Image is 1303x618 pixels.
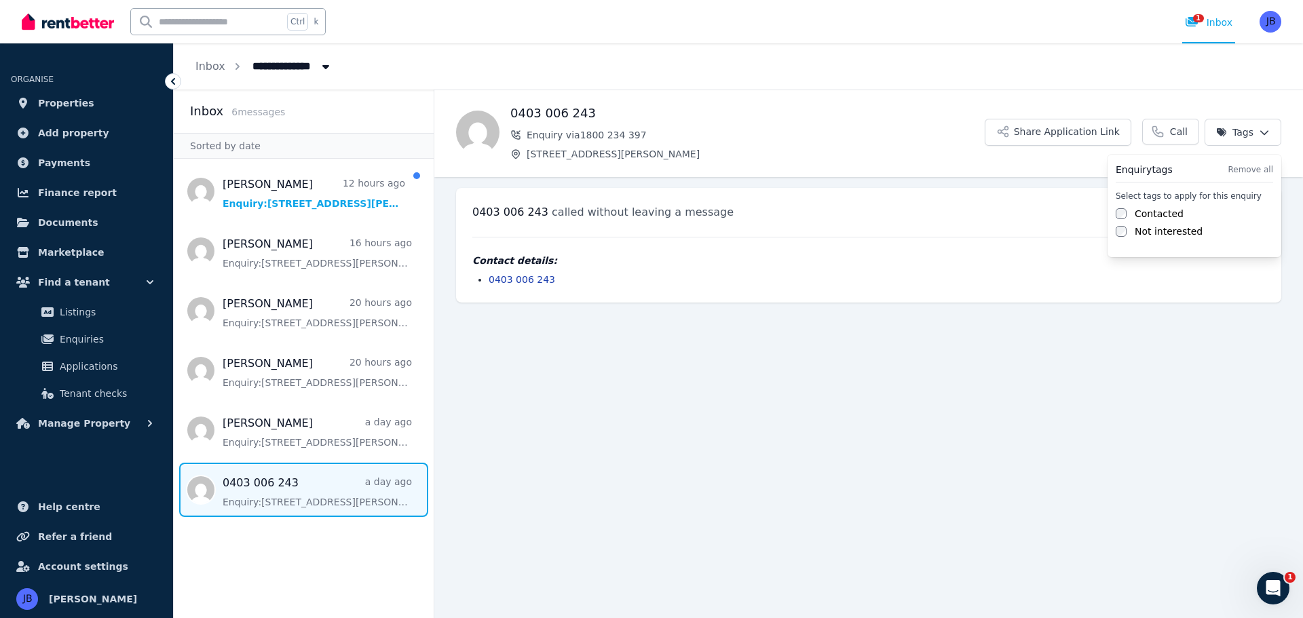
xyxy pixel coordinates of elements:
label: Not interested [1135,225,1203,238]
label: Select tags to apply for this enquiry [1116,191,1273,201]
iframe: Intercom live chat [1257,572,1289,604]
span: 1 [1285,572,1296,583]
label: Contacted [1135,207,1184,220]
button: Remove all [1228,164,1273,175]
h3: Enquiry tags [1116,163,1173,176]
